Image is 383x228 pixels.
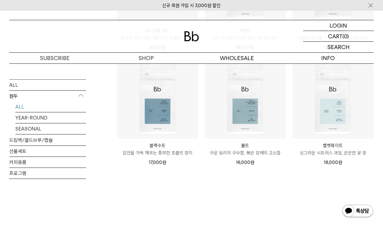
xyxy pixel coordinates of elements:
[15,101,86,112] a: ALL
[9,135,86,145] a: 드립백/콜드브루/캡슐
[303,31,374,42] a: CART (0)
[9,146,86,156] a: 선물세트
[205,149,286,157] p: 구운 보리의 구수함, 볶은 참깨의 고소함
[117,142,198,157] a: 블랙수트 입안을 가득 채우는 풍부한 초콜릿 향미
[15,123,86,134] a: SEASONAL
[9,79,86,90] a: ALL
[324,160,342,165] span: 18,000
[250,160,254,165] span: 원
[117,142,198,149] p: 블랙수트
[9,168,86,178] a: 프로그램
[328,31,342,41] p: CART
[292,58,373,139] img: 벨벳화이트
[330,20,347,31] p: LOGIN
[327,42,350,52] p: SEARCH
[117,149,198,157] p: 입안을 가득 채우는 풍부한 초콜릿 향미
[342,31,349,41] p: (0)
[100,53,192,63] a: SHOP
[149,160,166,165] span: 17,000
[117,58,198,139] img: 블랙수트
[205,58,286,139] img: 몰트
[292,149,373,157] p: 싱그러운 시트러스 과일, 은은한 꽃 향
[9,90,86,101] p: 원두
[162,3,221,8] a: 신규 회원 가입 시 3,000원 할인
[205,142,286,149] p: 몰트
[15,112,86,123] a: YEAR-ROUND
[184,31,199,41] img: 로고
[9,157,86,167] a: 커피용품
[236,160,254,165] span: 16,000
[283,53,374,63] p: INFO
[205,142,286,157] a: 몰트 구운 보리의 구수함, 볶은 참깨의 고소함
[338,160,342,165] span: 원
[292,142,373,157] a: 벨벳화이트 싱그러운 시트러스 과일, 은은한 꽃 향
[192,53,283,63] p: WHOLESALE
[303,20,374,31] a: LOGIN
[292,142,373,149] p: 벨벳화이트
[162,160,166,165] span: 원
[9,53,100,63] a: SUBSCRIBE
[342,204,374,219] img: 카카오톡 채널 1:1 채팅 버튼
